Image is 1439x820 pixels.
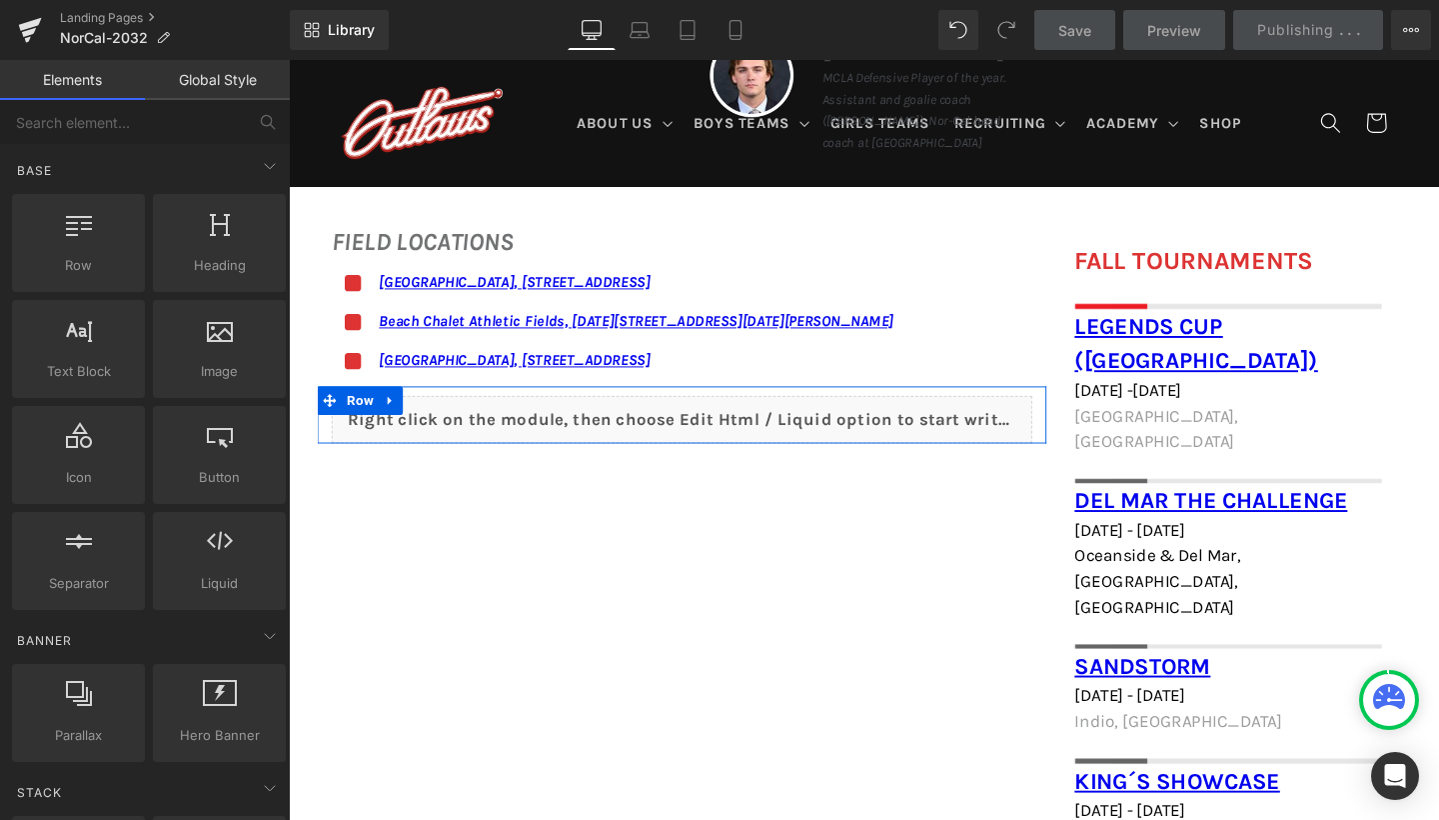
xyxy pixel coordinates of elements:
span: [DATE] - [DATE] [826,483,942,505]
span: Preview [1147,20,1201,41]
span: Hero Banner [159,725,280,746]
a: Legends Cup ([GEOGRAPHIC_DATA]) [826,266,1082,330]
span: Row [56,343,94,373]
span: Library [328,21,375,39]
span: Image [159,361,280,382]
i: MCLA Defensive Player of the year. Assistant and goalie coach ([PERSON_NAME]), Nor-Cal head coach... [561,10,753,94]
span: Stack [15,783,64,802]
div: Open Intercom Messenger [1371,752,1419,800]
a: Desktop [568,10,616,50]
a: Laptop [616,10,664,50]
span: NorCal-2032 [60,30,148,46]
button: More [1391,10,1431,50]
span: Liquid [159,573,280,594]
a: [GEOGRAPHIC_DATA], [STREET_ADDRESS] [95,306,380,325]
span: [DATE] - [DATE] [826,778,942,800]
i: FIELD LOCATIONS [45,176,237,207]
span: [DATE] - [DATE] [826,657,942,679]
a: Expand / Collapse [94,343,120,373]
span: Banner [15,631,74,650]
font: FALL TOURNAMENTS [826,196,1077,227]
span: Oceanside & Del Mar, [GEOGRAPHIC_DATA], [GEOGRAPHIC_DATA] [826,510,1001,586]
a: Indio, [GEOGRAPHIC_DATA] [826,684,1044,706]
a: Mobile [712,10,759,50]
span: Heading [159,255,280,276]
span: Save [1058,20,1091,41]
span: Icon [18,467,139,488]
span: Separator [18,573,139,594]
a: Sandstorm [826,623,969,651]
a: Landing Pages [60,10,290,26]
a: [GEOGRAPHIC_DATA], [STREET_ADDRESS] [95,224,380,243]
span: Parallax [18,725,139,746]
span: Row [18,255,139,276]
a: Global Style [145,60,290,100]
span: Text Block [18,361,139,382]
a: Tablet [664,10,712,50]
a: Del Mar The Challenge [826,449,1113,477]
span: Button [159,467,280,488]
a: King´s Showcase [826,744,1042,772]
span: [DATE] -[DATE] [826,336,938,358]
a: New Library [290,10,389,50]
button: Undo [938,10,978,50]
a: Beach Chalet Athletic Fields, [DATE][STREET_ADDRESS][DATE][PERSON_NAME] [95,265,636,284]
a: Preview [1123,10,1225,50]
button: Redo [986,10,1026,50]
a: [GEOGRAPHIC_DATA], [GEOGRAPHIC_DATA] [826,363,998,412]
span: Base [15,161,54,180]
